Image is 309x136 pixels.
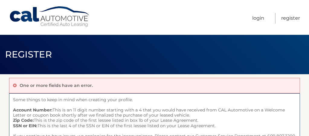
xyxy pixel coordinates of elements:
[281,13,300,24] a: Register
[5,49,52,60] span: Register
[13,118,34,123] strong: Zip Code:
[13,107,53,113] strong: Account Number:
[13,123,37,128] strong: SSN or EIN:
[252,13,264,24] a: Login
[20,83,93,88] p: One or more fields have an error.
[9,6,91,28] a: Cal Automotive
